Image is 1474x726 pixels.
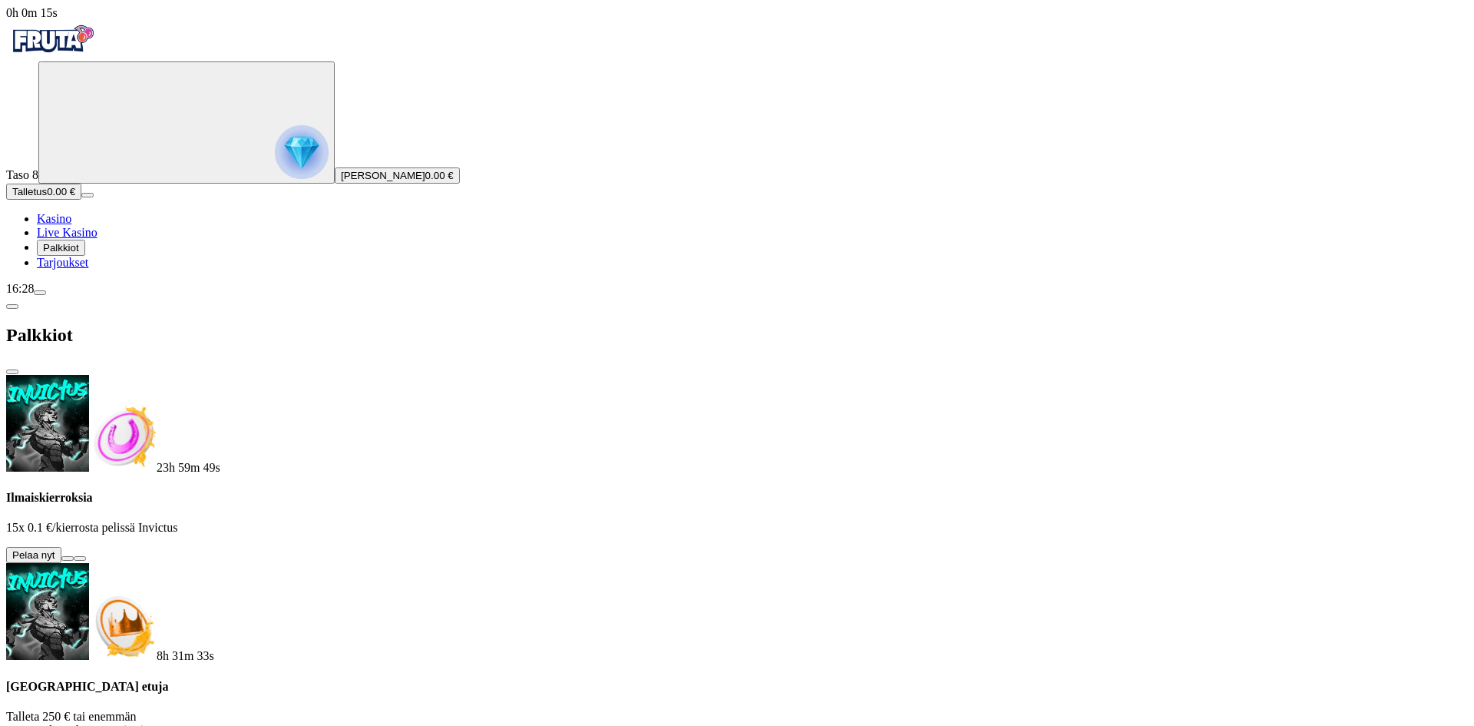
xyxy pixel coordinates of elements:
[341,170,425,181] span: [PERSON_NAME]
[37,256,88,269] a: gift-inverted iconTarjoukset
[37,256,88,269] span: Tarjoukset
[47,186,75,197] span: 0.00 €
[6,547,61,563] button: Pelaa nyt
[157,461,220,474] span: countdown
[34,290,46,295] button: menu
[74,556,86,561] button: info
[37,226,97,239] a: poker-chip iconLive Kasino
[6,282,34,295] span: 16:28
[425,170,454,181] span: 0.00 €
[275,125,329,179] img: reward progress
[6,521,1468,535] p: 15x 0.1 €/kierrosta pelissä Invictus
[37,226,97,239] span: Live Kasino
[37,212,71,225] a: diamond iconKasino
[6,370,18,374] button: close
[89,404,157,472] img: Freespins bonus icon
[6,304,18,309] button: chevron-left icon
[81,193,94,197] button: menu
[89,592,157,660] img: Deposit bonus icon
[6,6,58,19] span: user session time
[43,242,79,254] span: Palkkiot
[157,649,214,662] span: countdown
[335,167,460,184] button: [PERSON_NAME]0.00 €
[6,491,1468,505] h4: Ilmaiskierroksia
[6,325,1468,346] h2: Palkkiot
[37,240,85,256] button: reward iconPalkkiot
[12,549,55,561] span: Pelaa nyt
[38,61,335,184] button: reward progress
[6,168,38,181] span: Taso 8
[12,186,47,197] span: Talletus
[6,563,89,660] img: Invictus
[37,212,71,225] span: Kasino
[6,184,81,200] button: Talletusplus icon0.00 €
[6,680,1468,694] h4: [GEOGRAPHIC_DATA] etuja
[6,48,98,61] a: Fruta
[6,375,89,472] img: Invictus
[6,20,1468,270] nav: Primary
[6,20,98,58] img: Fruta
